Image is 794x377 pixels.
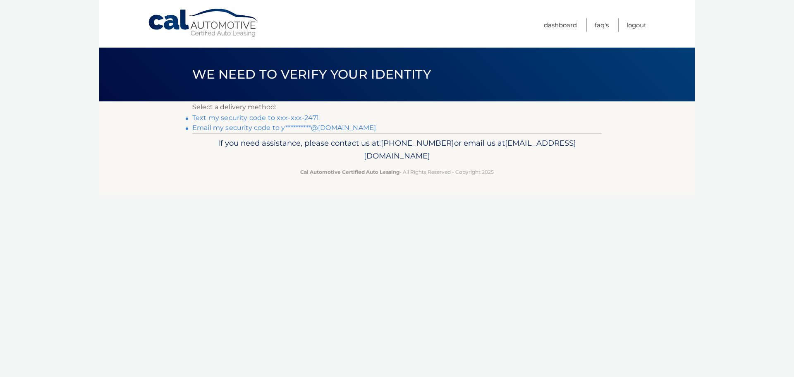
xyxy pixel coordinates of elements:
p: If you need assistance, please contact us at: or email us at [198,137,596,163]
a: Text my security code to xxx-xxx-2471 [192,114,319,122]
a: Email my security code to y**********@[DOMAIN_NAME] [192,124,376,132]
span: [PHONE_NUMBER] [381,138,454,148]
a: FAQ's [595,18,609,32]
a: Dashboard [544,18,577,32]
p: Select a delivery method: [192,101,602,113]
a: Cal Automotive [148,8,259,38]
strong: Cal Automotive Certified Auto Leasing [300,169,399,175]
a: Logout [627,18,646,32]
p: - All Rights Reserved - Copyright 2025 [198,168,596,176]
span: We need to verify your identity [192,67,431,82]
